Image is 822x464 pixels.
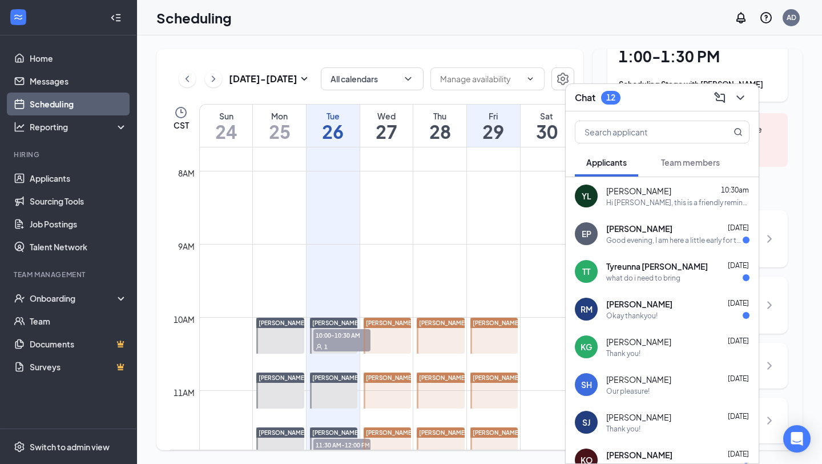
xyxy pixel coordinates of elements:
span: 10:00-10:30 AM [313,329,370,341]
div: SH [581,379,592,390]
a: August 25, 2025 [253,105,306,147]
h1: 30 [521,122,573,141]
span: [DATE] [728,299,749,307]
a: August 30, 2025 [521,105,573,147]
div: Wed [360,110,413,122]
svg: Analysis [14,121,25,133]
h3: [DATE] - [DATE] [229,73,297,85]
svg: ChevronDown [734,91,747,105]
svg: ChevronRight [763,232,776,246]
span: [PERSON_NAME] [419,319,467,326]
div: Thu [413,110,466,122]
span: [PERSON_NAME] [259,374,307,381]
span: [PERSON_NAME] [606,298,672,310]
a: Sourcing Tools [30,190,127,213]
div: Open Intercom Messenger [783,425,811,453]
a: Team [30,310,127,333]
div: Okay thankyou! [606,311,658,321]
div: Switch to admin view [30,441,110,453]
a: Messages [30,70,127,93]
svg: User [316,343,323,350]
svg: ChevronDown [402,73,414,85]
a: Home [30,47,127,70]
div: Thank you! [606,424,640,434]
svg: Clock [174,106,188,119]
button: All calendarsChevronDown [321,67,424,90]
h1: 28 [413,122,466,141]
span: [PERSON_NAME] [473,374,521,381]
span: [PERSON_NAME] [366,374,414,381]
a: Job Postings [30,213,127,235]
span: 10:30am [721,186,749,194]
span: [PERSON_NAME] [366,429,414,436]
span: [DATE] [728,261,749,270]
svg: UserCheck [14,293,25,304]
svg: Collapse [110,12,122,23]
button: ChevronRight [205,70,222,87]
span: Applicants [586,157,627,167]
span: 11:30 AM-12:00 PM [313,439,370,450]
span: [PERSON_NAME] [473,319,521,326]
div: Hiring [14,150,125,159]
div: 11am [171,386,197,399]
h1: 24 [200,122,252,141]
a: August 29, 2025 [467,105,520,147]
span: [PERSON_NAME] [419,429,467,436]
div: Thank you! [606,349,640,358]
span: [DATE] [728,223,749,232]
input: Manage availability [440,73,521,85]
span: CST [174,119,189,131]
span: [PERSON_NAME] [473,429,521,436]
span: [PERSON_NAME] [606,411,671,423]
div: TT [582,266,590,277]
a: Scheduling [30,93,127,115]
button: ChevronDown [731,89,750,107]
svg: ChevronDown [526,74,535,83]
div: 10am [171,313,197,326]
div: Reporting [30,121,128,133]
svg: Settings [556,72,570,86]
div: KG [581,341,592,353]
div: 8am [176,167,197,179]
div: YL [582,190,591,202]
div: SJ [582,417,590,428]
span: [PERSON_NAME] [606,223,672,234]
div: EP [582,228,591,239]
input: Search applicant [575,121,711,143]
button: ComposeMessage [711,89,729,107]
span: [PERSON_NAME] [419,374,467,381]
h1: 1:00 - 1:30 PM [619,47,776,66]
a: August 27, 2025 [360,105,413,147]
a: August 28, 2025 [413,105,466,147]
div: Hi [PERSON_NAME], this is a friendly reminder. Your meeting with [DEMOGRAPHIC_DATA]-fil-A for [DE... [606,198,750,207]
div: Tue [307,110,360,122]
div: Our pleasure! [606,386,650,396]
span: Team members [661,157,720,167]
svg: ChevronRight [763,298,776,312]
span: [PERSON_NAME] [606,336,671,347]
div: Fri [467,110,520,122]
svg: Notifications [734,11,748,25]
a: Talent Network [30,235,127,258]
svg: ChevronRight [208,72,219,86]
button: ChevronLeft [179,70,196,87]
span: [DATE] [728,450,749,458]
svg: Settings [14,441,25,453]
svg: ChevronRight [763,414,776,427]
span: [PERSON_NAME] [312,429,360,436]
h3: Chat [575,91,595,104]
a: August 24, 2025 [200,105,252,147]
h1: 27 [360,122,413,141]
a: Applicants [30,167,127,190]
svg: WorkstreamLogo [13,11,24,23]
h1: 25 [253,122,306,141]
span: [PERSON_NAME] [312,319,360,326]
a: August 26, 2025 [307,105,360,147]
div: RM [581,303,593,315]
div: Team Management [14,270,125,279]
span: [DATE] [728,374,749,383]
div: Mon [253,110,306,122]
svg: ChevronRight [763,359,776,373]
button: Settings [551,67,574,90]
h1: Scheduling [156,8,232,27]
